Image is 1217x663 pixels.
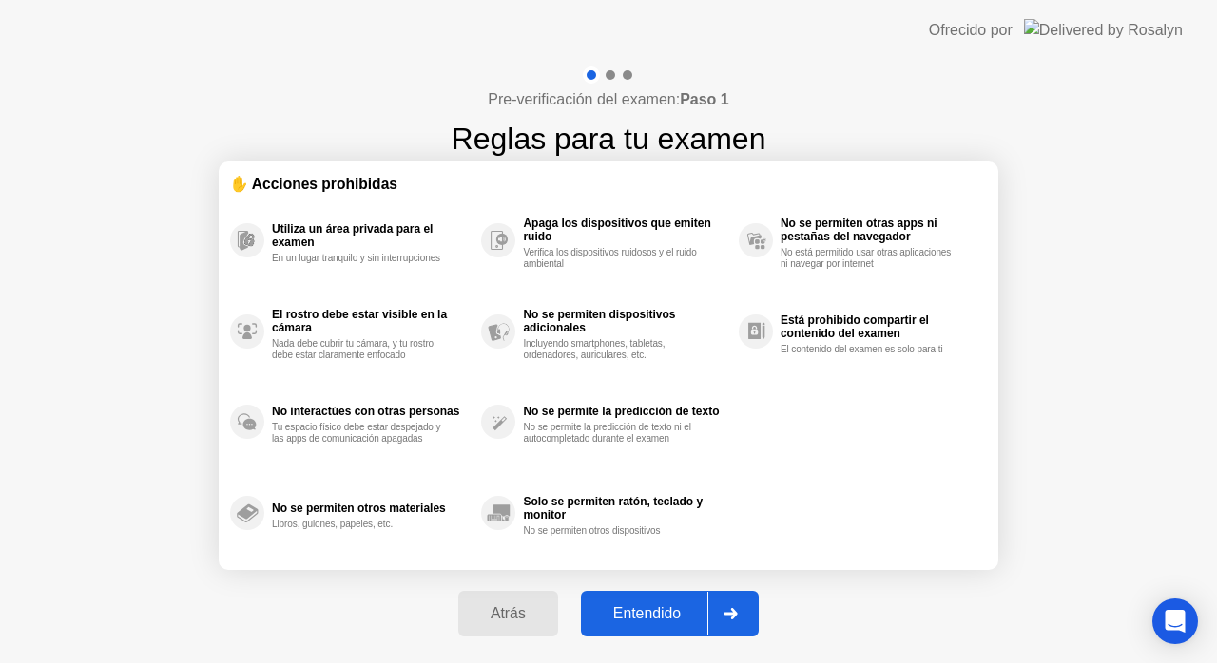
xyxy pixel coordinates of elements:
[587,605,707,622] div: Entendido
[1152,598,1198,644] div: Open Intercom Messenger
[272,222,472,249] div: Utiliza un área privada para el examen
[523,217,728,243] div: Apaga los dispositivos que emiten ruido
[272,502,472,515] div: No se permiten otros materiales
[488,88,728,111] h4: Pre-verificación del examen:
[581,591,759,636] button: Entendido
[272,519,452,530] div: Libros, guiones, papeles, etc.
[781,247,960,270] div: No está permitido usar otras aplicaciones ni navegar por internet
[523,422,703,445] div: No se permite la predicción de texto ni el autocompletado durante el examen
[929,19,1013,42] div: Ofrecido por
[272,308,472,334] div: El rostro debe estar visible en la cámara
[272,253,452,264] div: En un lugar tranquilo y sin interrupciones
[680,91,729,107] b: Paso 1
[272,338,452,361] div: Nada debe cubrir tu cámara, y tu rostro debe estar claramente enfocado
[464,605,552,622] div: Atrás
[458,591,558,636] button: Atrás
[272,405,472,418] div: No interactúes con otras personas
[1024,19,1183,41] img: Delivered by Rosalyn
[523,308,728,334] div: No se permiten dispositivos adicionales
[781,217,977,243] div: No se permiten otras apps ni pestañas del navegador
[452,116,766,161] h1: Reglas para tu examen
[523,405,728,418] div: No se permite la predicción de texto
[523,525,703,537] div: No se permiten otros dispositivos
[523,495,728,521] div: Solo se permiten ratón, teclado y monitor
[781,313,977,340] div: Está prohibido compartir el contenido del examen
[523,338,703,361] div: Incluyendo smartphones, tabletas, ordenadores, auriculares, etc.
[230,173,987,195] div: ✋ Acciones prohibidas
[523,247,703,270] div: Verifica los dispositivos ruidosos y el ruido ambiental
[272,422,452,445] div: Tu espacio físico debe estar despejado y las apps de comunicación apagadas
[781,344,960,355] div: El contenido del examen es solo para ti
